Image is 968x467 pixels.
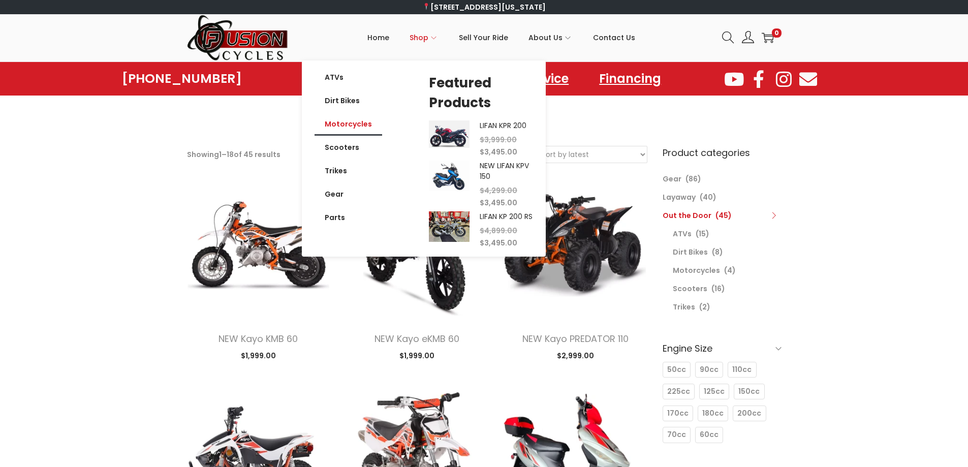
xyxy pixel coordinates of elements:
[667,429,686,440] span: 70cc
[699,302,710,312] span: (2)
[367,25,389,50] span: Home
[480,198,484,208] span: $
[480,135,484,145] span: $
[724,265,736,275] span: (4)
[557,351,561,361] span: $
[480,198,517,208] span: 3,495.00
[667,408,689,419] span: 170cc
[218,332,298,345] a: NEW Kayo KMB 60
[429,120,470,147] img: Product Image
[673,247,708,257] a: Dirt Bikes
[480,161,529,181] a: NEW LIFAN KPV 150
[480,211,533,222] a: LIFAN KP 200 RS
[593,15,635,60] a: Contact Us
[187,147,280,162] p: Showing – of 45 results
[399,351,404,361] span: $
[293,67,380,90] a: Showroom
[700,364,719,375] span: 90cc
[459,15,508,60] a: Sell Your Ride
[429,211,470,242] img: Product Image
[732,364,752,375] span: 110cc
[315,206,382,229] a: Parts
[410,15,439,60] a: Shop
[219,149,222,160] span: 1
[696,229,709,239] span: (15)
[673,302,695,312] a: Trikes
[315,182,382,206] a: Gear
[673,229,692,239] a: ATVs
[315,112,382,136] a: Motorcycles
[673,284,707,294] a: Scooters
[480,226,484,236] span: $
[429,73,533,113] h5: Featured Products
[422,2,546,12] a: [STREET_ADDRESS][US_STATE]
[685,174,701,184] span: (86)
[315,66,382,89] a: ATVs
[557,351,594,361] span: 2,999.00
[293,67,671,90] nav: Menu
[737,408,761,419] span: 200cc
[227,149,234,160] span: 18
[423,3,430,10] img: 📍
[289,15,714,60] nav: Primary navigation
[700,429,719,440] span: 60cc
[700,192,716,202] span: (40)
[315,89,382,112] a: Dirt Bikes
[738,386,760,397] span: 150cc
[711,284,725,294] span: (16)
[522,332,629,345] a: NEW Kayo PREDATOR 110
[122,72,242,86] a: [PHONE_NUMBER]
[480,147,484,157] span: $
[480,226,517,236] span: 4,899.00
[315,66,382,229] nav: Menu
[367,15,389,60] a: Home
[480,147,517,157] span: 3,495.00
[480,120,526,131] a: LIFAN KPR 200
[480,238,517,248] span: 3,495.00
[528,25,563,50] span: About Us
[663,210,711,221] a: Out the Door
[429,161,470,191] img: Product Image
[480,185,484,196] span: $
[593,25,635,50] span: Contact Us
[702,408,724,419] span: 180cc
[704,386,725,397] span: 125cc
[187,14,289,61] img: Woostify retina logo
[667,386,690,397] span: 225cc
[315,159,382,182] a: Trikes
[589,67,671,90] a: Financing
[673,265,720,275] a: Motorcycles
[663,192,696,202] a: Layaway
[528,15,573,60] a: About Us
[410,25,428,50] span: Shop
[535,146,647,163] select: Shop order
[480,135,517,145] span: 3,999.00
[663,336,782,360] h6: Engine Size
[514,67,579,90] a: Service
[663,174,681,184] a: Gear
[241,351,245,361] span: $
[374,332,459,345] a: NEW Kayo eKMB 60
[459,25,508,50] span: Sell Your Ride
[315,136,382,159] a: Scooters
[663,146,782,160] h6: Product categories
[712,247,723,257] span: (8)
[480,238,484,248] span: $
[762,32,774,44] a: 0
[715,210,732,221] span: (45)
[480,185,517,196] span: 4,299.00
[399,351,434,361] span: 1,999.00
[667,364,686,375] span: 50cc
[241,351,276,361] span: 1,999.00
